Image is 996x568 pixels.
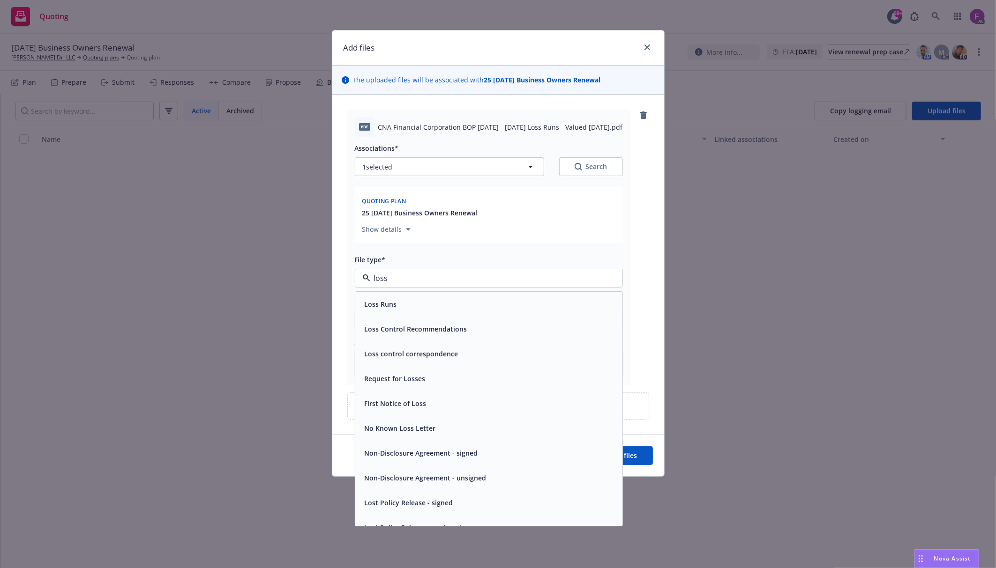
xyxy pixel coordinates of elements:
div: Search [575,162,607,171]
span: CNA Financial Corporation BOP [DATE] - [DATE] Loss Runs - Valued [DATE].pdf [378,122,623,132]
span: Associations* [355,144,399,153]
div: Upload new files [347,392,649,420]
button: Lost Policy Release - unsigned [365,523,462,532]
button: No Known Loss Letter [365,423,436,433]
strong: 25 [DATE] Business Owners Renewal [484,75,601,84]
button: Loss control correspondence [365,349,458,359]
button: Loss Runs [365,299,397,309]
button: SearchSearch [559,157,623,176]
input: Filter by keyword [370,273,604,284]
button: 1selected [355,157,544,176]
button: Non-Disclosure Agreement - unsigned [365,473,487,483]
button: Nova Assist [914,549,979,568]
span: pdf [359,123,370,130]
span: Add files [610,451,637,460]
button: 25 [DATE] Business Owners Renewal [362,208,478,218]
button: Request for Losses [365,374,426,384]
button: First Notice of Loss [365,398,427,408]
h1: Add files [344,42,375,54]
span: File type* [355,255,386,264]
button: Show details [359,224,414,235]
button: Non-Disclosure Agreement - signed [365,448,478,458]
a: close [642,42,653,53]
svg: Search [575,163,582,170]
span: Nova Assist [934,554,971,562]
button: Lost Policy Release - signed [365,498,453,508]
button: Add files [594,446,653,465]
span: The uploaded files will be associated with [353,75,601,85]
span: 1 selected [363,162,393,172]
div: Drag to move [915,550,927,568]
a: remove [638,110,649,121]
span: Quoting plan [362,197,406,205]
button: Loss Control Recommendations [365,324,467,334]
